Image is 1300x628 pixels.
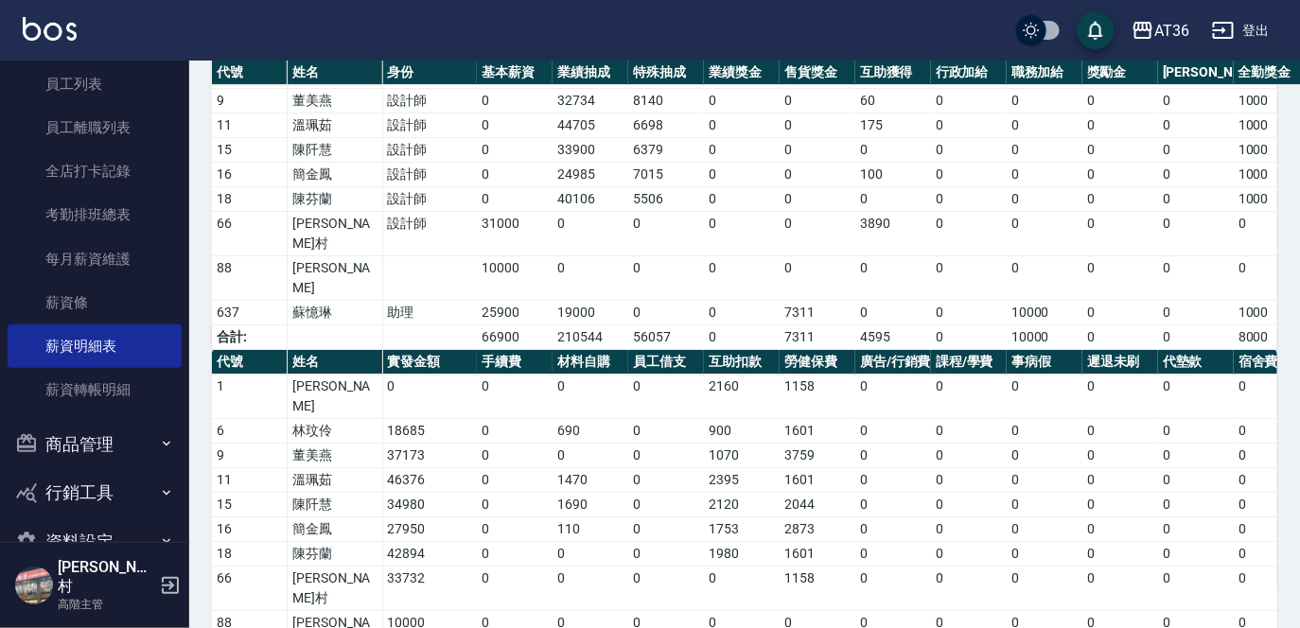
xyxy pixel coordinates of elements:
[212,61,288,85] th: 代號
[288,301,382,325] td: 蘇憶琳
[553,138,628,163] td: 33900
[477,113,553,138] td: 0
[1158,138,1234,163] td: 0
[780,163,855,187] td: 0
[704,542,780,567] td: 1980
[1082,187,1158,212] td: 0
[780,493,855,517] td: 2044
[855,419,931,444] td: 0
[553,113,628,138] td: 44705
[780,444,855,468] td: 3759
[553,567,628,611] td: 0
[477,375,553,419] td: 0
[1158,468,1234,493] td: 0
[855,493,931,517] td: 0
[704,444,780,468] td: 1070
[382,212,477,256] td: 設計師
[382,419,477,444] td: 18685
[1082,468,1158,493] td: 0
[628,256,704,301] td: 0
[212,256,288,301] td: 88
[855,542,931,567] td: 0
[628,350,704,375] th: 員工借支
[704,493,780,517] td: 2120
[1082,138,1158,163] td: 0
[1158,301,1234,325] td: 0
[288,89,382,113] td: 董美燕
[212,301,288,325] td: 637
[1158,567,1234,611] td: 0
[1082,350,1158,375] th: 遲退未刷
[1158,542,1234,567] td: 0
[1007,163,1082,187] td: 0
[553,325,628,350] td: 210544
[477,493,553,517] td: 0
[780,375,855,419] td: 1158
[1082,493,1158,517] td: 0
[477,138,553,163] td: 0
[780,468,855,493] td: 1601
[477,61,553,85] th: 基本薪資
[288,517,382,542] td: 簡金鳳
[1007,542,1082,567] td: 0
[1082,61,1158,85] th: 獎勵金
[931,493,1007,517] td: 0
[288,493,382,517] td: 陳阡慧
[382,542,477,567] td: 42894
[628,325,704,350] td: 56057
[1082,256,1158,301] td: 0
[628,468,704,493] td: 0
[855,89,931,113] td: 60
[288,375,382,419] td: [PERSON_NAME]
[704,163,780,187] td: 0
[288,419,382,444] td: 林玟伶
[1077,11,1115,49] button: save
[1158,113,1234,138] td: 0
[704,325,780,350] td: 0
[477,444,553,468] td: 0
[382,444,477,468] td: 37173
[628,567,704,611] td: 0
[553,375,628,419] td: 0
[780,89,855,113] td: 0
[1158,163,1234,187] td: 0
[1158,375,1234,419] td: 0
[8,62,182,106] a: 員工列表
[931,163,1007,187] td: 0
[382,163,477,187] td: 設計師
[382,187,477,212] td: 設計師
[382,375,477,419] td: 0
[931,212,1007,256] td: 0
[1082,89,1158,113] td: 0
[553,468,628,493] td: 1470
[8,237,182,281] a: 每月薪資維護
[628,113,704,138] td: 6698
[212,444,288,468] td: 9
[1007,468,1082,493] td: 0
[288,61,382,85] th: 姓名
[212,375,288,419] td: 1
[1158,187,1234,212] td: 0
[288,256,382,301] td: [PERSON_NAME]
[553,61,628,85] th: 業績抽成
[8,149,182,193] a: 全店打卡記錄
[1007,212,1082,256] td: 0
[855,517,931,542] td: 0
[931,350,1007,375] th: 課程/學費
[382,493,477,517] td: 34980
[553,493,628,517] td: 1690
[58,558,154,596] h5: [PERSON_NAME]村
[931,301,1007,325] td: 0
[553,212,628,256] td: 0
[477,468,553,493] td: 0
[931,89,1007,113] td: 0
[212,542,288,567] td: 18
[931,61,1007,85] th: 行政加給
[553,187,628,212] td: 40106
[780,256,855,301] td: 0
[553,542,628,567] td: 0
[704,187,780,212] td: 0
[704,301,780,325] td: 0
[212,493,288,517] td: 15
[628,163,704,187] td: 7015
